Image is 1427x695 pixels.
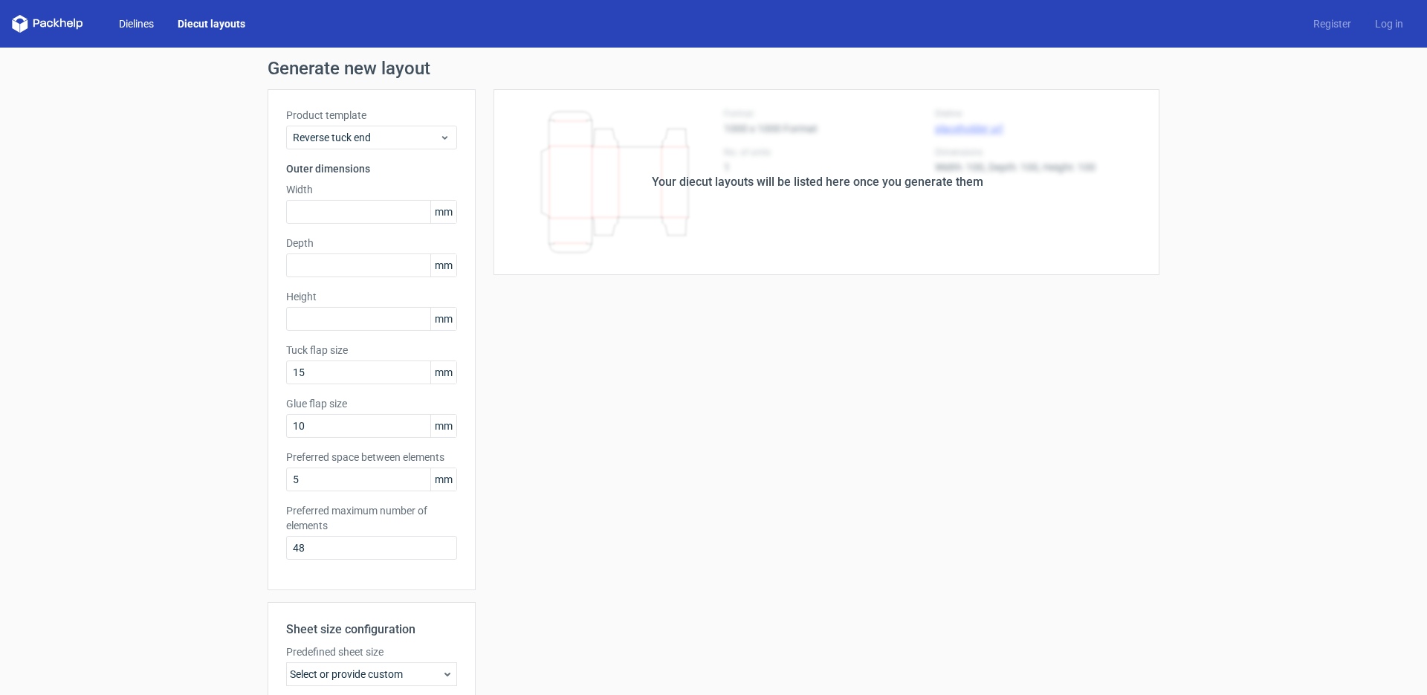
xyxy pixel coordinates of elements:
div: Your diecut layouts will be listed here once you generate them [652,173,983,191]
span: mm [430,361,456,384]
span: Reverse tuck end [293,130,439,145]
span: mm [430,308,456,330]
a: Register [1301,16,1363,31]
label: Width [286,182,457,197]
label: Height [286,289,457,304]
label: Predefined sheet size [286,644,457,659]
label: Tuck flap size [286,343,457,358]
span: mm [430,201,456,223]
label: Depth [286,236,457,250]
span: mm [430,415,456,437]
a: Diecut layouts [166,16,257,31]
a: Dielines [107,16,166,31]
a: Log in [1363,16,1415,31]
h2: Sheet size configuration [286,621,457,639]
label: Product template [286,108,457,123]
label: Preferred space between elements [286,450,457,465]
span: mm [430,254,456,277]
div: Select or provide custom [286,662,457,686]
h3: Outer dimensions [286,161,457,176]
label: Glue flap size [286,396,457,411]
span: mm [430,468,456,491]
h1: Generate new layout [268,59,1159,77]
label: Preferred maximum number of elements [286,503,457,533]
